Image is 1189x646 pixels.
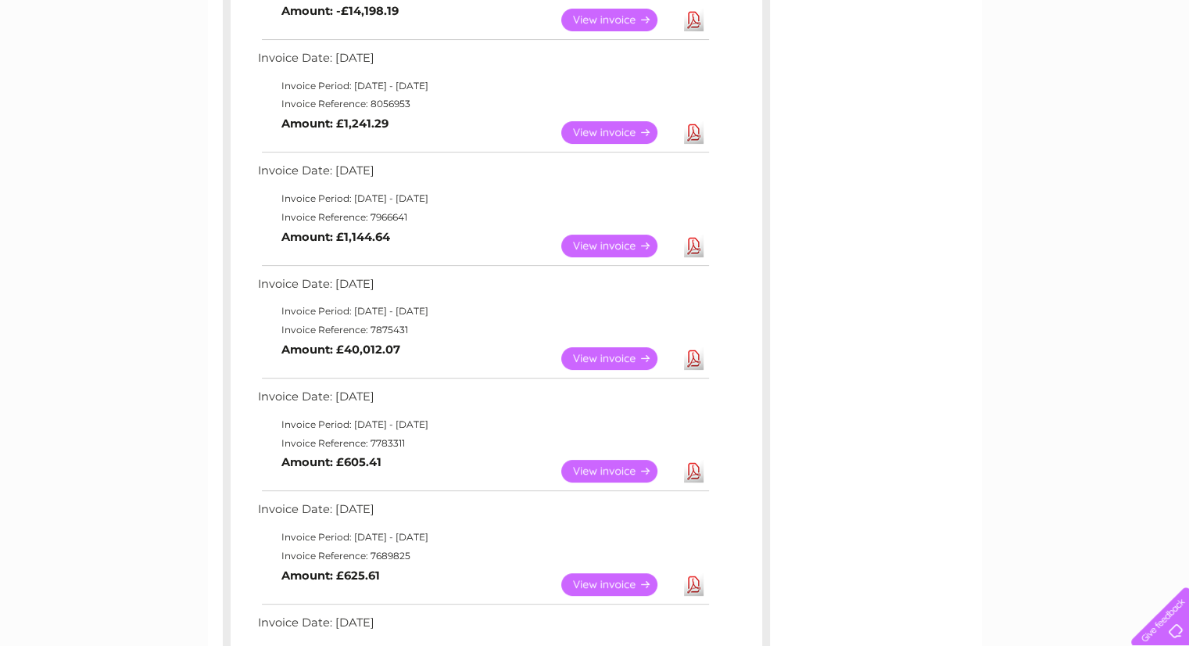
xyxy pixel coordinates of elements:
[281,455,381,469] b: Amount: £605.41
[254,208,711,227] td: Invoice Reference: 7966641
[561,9,676,31] a: View
[254,189,711,208] td: Invoice Period: [DATE] - [DATE]
[281,4,399,18] b: Amount: -£14,198.19
[997,66,1044,78] a: Telecoms
[561,121,676,144] a: View
[254,95,711,113] td: Invoice Reference: 8056953
[281,230,390,244] b: Amount: £1,144.64
[254,77,711,95] td: Invoice Period: [DATE] - [DATE]
[41,41,121,88] img: logo.png
[254,528,711,547] td: Invoice Period: [DATE] - [DATE]
[254,302,711,321] td: Invoice Period: [DATE] - [DATE]
[1053,66,1076,78] a: Blog
[254,499,711,528] td: Invoice Date: [DATE]
[254,547,711,565] td: Invoice Reference: 7689825
[254,160,711,189] td: Invoice Date: [DATE]
[894,8,1002,27] a: 0333 014 3131
[1137,66,1174,78] a: Log out
[684,9,704,31] a: Download
[684,235,704,257] a: Download
[684,460,704,483] a: Download
[1085,66,1123,78] a: Contact
[281,117,389,131] b: Amount: £1,241.29
[684,347,704,370] a: Download
[254,48,711,77] td: Invoice Date: [DATE]
[914,66,944,78] a: Water
[684,121,704,144] a: Download
[254,415,711,434] td: Invoice Period: [DATE] - [DATE]
[953,66,987,78] a: Energy
[254,612,711,641] td: Invoice Date: [DATE]
[226,9,965,76] div: Clear Business is a trading name of Verastar Limited (registered in [GEOGRAPHIC_DATA] No. 3667643...
[254,321,711,339] td: Invoice Reference: 7875431
[281,569,380,583] b: Amount: £625.61
[254,434,711,453] td: Invoice Reference: 7783311
[254,386,711,415] td: Invoice Date: [DATE]
[561,347,676,370] a: View
[561,460,676,483] a: View
[561,235,676,257] a: View
[684,573,704,596] a: Download
[281,343,400,357] b: Amount: £40,012.07
[254,274,711,303] td: Invoice Date: [DATE]
[561,573,676,596] a: View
